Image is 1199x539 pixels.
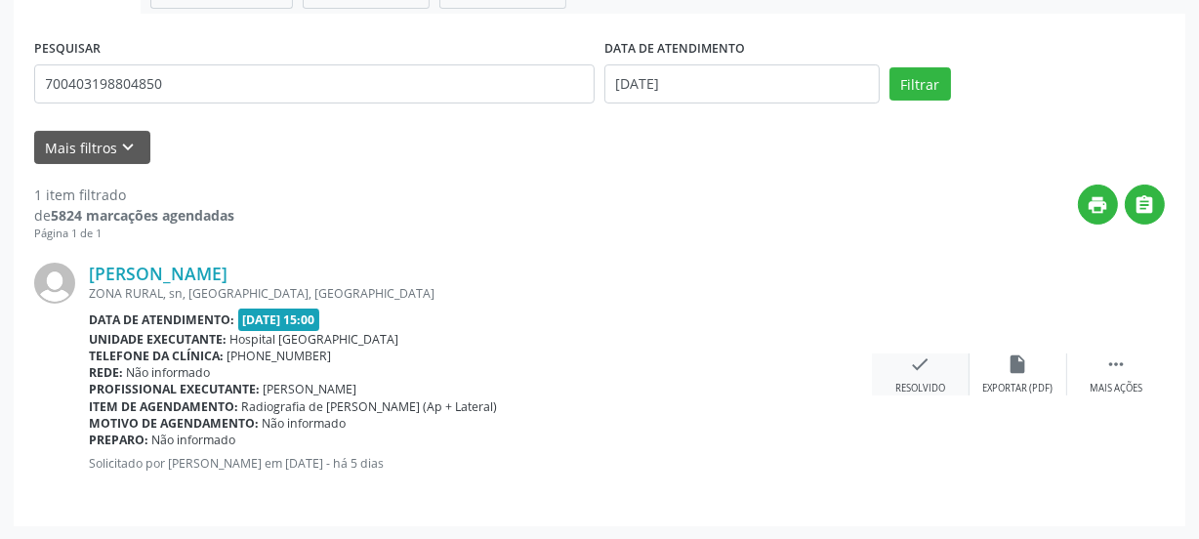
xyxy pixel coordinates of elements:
[34,263,75,304] img: img
[1105,353,1127,375] i: 
[230,331,399,348] span: Hospital [GEOGRAPHIC_DATA]
[227,348,332,364] span: [PHONE_NUMBER]
[34,185,234,205] div: 1 item filtrado
[910,353,931,375] i: check
[89,415,259,432] b: Motivo de agendamento:
[34,131,150,165] button: Mais filtroskeyboard_arrow_down
[89,364,123,381] b: Rede:
[1078,185,1118,225] button: print
[264,381,357,397] span: [PERSON_NAME]
[889,67,951,101] button: Filtrar
[242,398,498,415] span: Radiografia de [PERSON_NAME] (Ap + Lateral)
[1088,194,1109,216] i: print
[89,331,227,348] b: Unidade executante:
[118,137,140,158] i: keyboard_arrow_down
[34,226,234,242] div: Página 1 de 1
[895,382,945,395] div: Resolvido
[34,64,595,104] input: Nome, CNS
[89,455,872,472] p: Solicitado por [PERSON_NAME] em [DATE] - há 5 dias
[89,381,260,397] b: Profissional executante:
[89,432,148,448] b: Preparo:
[1135,194,1156,216] i: 
[1125,185,1165,225] button: 
[89,285,872,302] div: ZONA RURAL, sn, [GEOGRAPHIC_DATA], [GEOGRAPHIC_DATA]
[604,34,745,64] label: DATA DE ATENDIMENTO
[604,64,880,104] input: Selecione um intervalo
[51,206,234,225] strong: 5824 marcações agendadas
[1090,382,1142,395] div: Mais ações
[89,263,227,284] a: [PERSON_NAME]
[152,432,236,448] span: Não informado
[34,34,101,64] label: PESQUISAR
[983,382,1054,395] div: Exportar (PDF)
[1008,353,1029,375] i: insert_drive_file
[89,311,234,328] b: Data de atendimento:
[127,364,211,381] span: Não informado
[89,348,224,364] b: Telefone da clínica:
[238,309,320,331] span: [DATE] 15:00
[89,398,238,415] b: Item de agendamento:
[263,415,347,432] span: Não informado
[34,205,234,226] div: de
